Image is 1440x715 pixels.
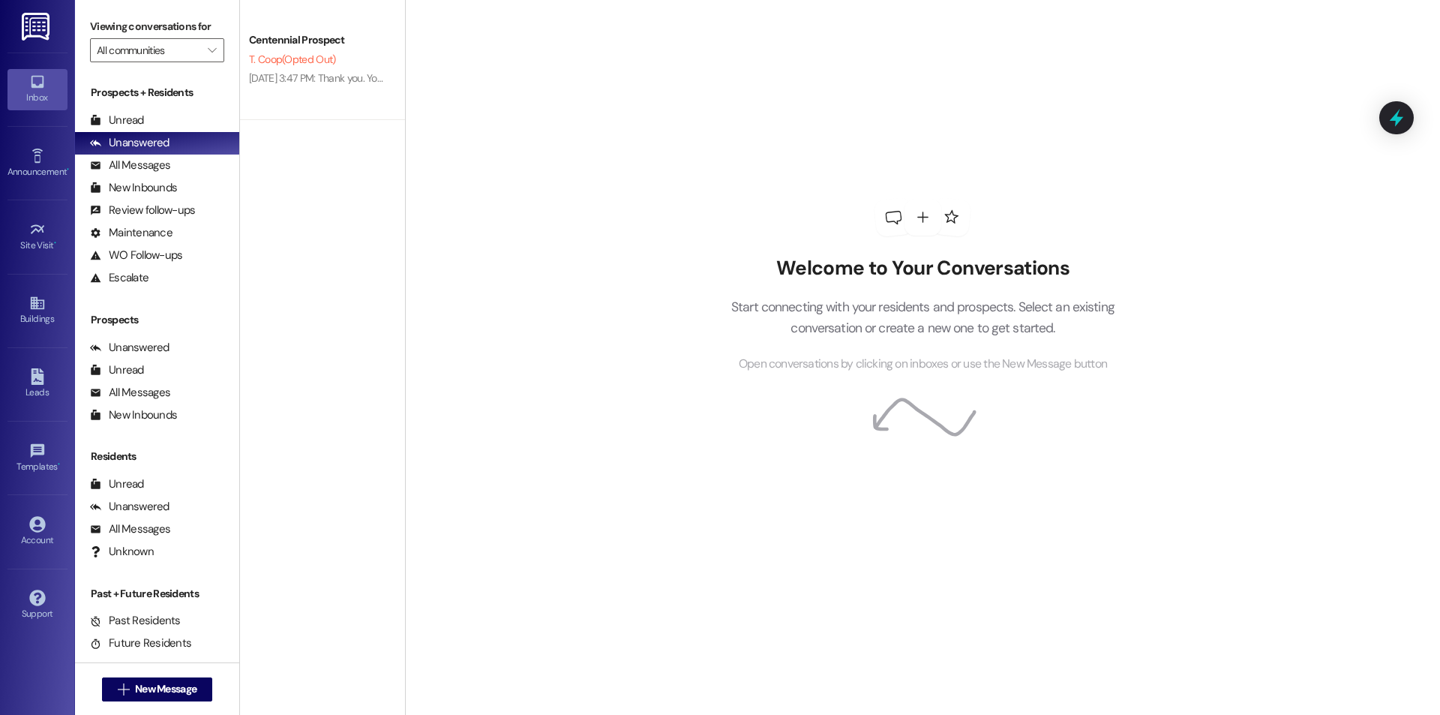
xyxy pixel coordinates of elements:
div: Unread [90,113,144,128]
a: Inbox [7,69,67,110]
div: Prospects [75,312,239,328]
div: Review follow-ups [90,203,195,218]
i:  [118,683,129,695]
div: All Messages [90,158,170,173]
div: All Messages [90,521,170,537]
div: Unanswered [90,340,169,356]
a: Account [7,512,67,552]
button: New Message [102,677,213,701]
img: ResiDesk Logo [22,13,52,41]
span: New Message [135,681,196,697]
span: Open conversations by clicking on inboxes or use the New Message button [739,355,1107,374]
div: Unanswered [90,499,169,515]
h2: Welcome to Your Conversations [708,257,1137,281]
div: New Inbounds [90,407,177,423]
div: Residents [75,449,239,464]
i:  [208,44,216,56]
a: Buildings [7,290,67,331]
div: WO Follow-ups [90,248,182,263]
a: Templates • [7,438,67,479]
div: Past + Future Residents [75,586,239,602]
p: Start connecting with your residents and prospects. Select an existing conversation or create a n... [708,296,1137,339]
span: • [67,164,69,175]
div: Unread [90,362,144,378]
span: • [58,459,60,470]
a: Support [7,585,67,626]
div: Centennial Prospect [249,32,388,48]
a: Site Visit • [7,217,67,257]
div: Escalate [90,270,148,286]
span: T. Coop (Opted Out) [249,53,335,66]
a: Leads [7,364,67,404]
div: Past Residents [90,613,181,629]
div: New Inbounds [90,180,177,196]
div: Maintenance [90,225,172,241]
span: • [54,238,56,248]
div: [DATE] 3:47 PM: Thank you. You will no longer receive texts from this thread. Please reply with '... [249,71,988,85]
div: Unanswered [90,135,169,151]
div: Prospects + Residents [75,85,239,101]
input: All communities [97,38,200,62]
div: Unknown [90,544,154,560]
label: Viewing conversations for [90,15,224,38]
div: Future Residents [90,635,191,651]
div: All Messages [90,385,170,401]
div: Unread [90,476,144,492]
